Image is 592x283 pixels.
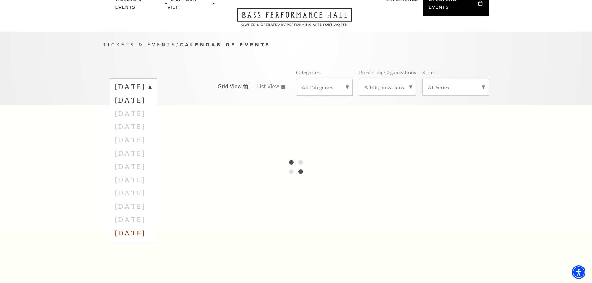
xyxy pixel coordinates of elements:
p: Categories [296,69,320,75]
label: All Series [428,84,484,90]
p: / [103,41,489,49]
label: [DATE] [115,226,152,240]
span: List View [257,83,279,90]
div: Accessibility Menu [572,265,585,279]
label: [DATE] [115,82,152,93]
label: All Organizations [364,84,411,90]
label: [DATE] [115,93,152,107]
p: Series [422,69,436,75]
a: Open this option [215,8,374,32]
span: Calendar of Events [180,42,271,47]
label: All Categories [301,84,347,90]
span: Grid View [218,83,242,90]
p: Presenting Organizations [359,69,416,75]
span: Tickets & Events [103,42,177,47]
